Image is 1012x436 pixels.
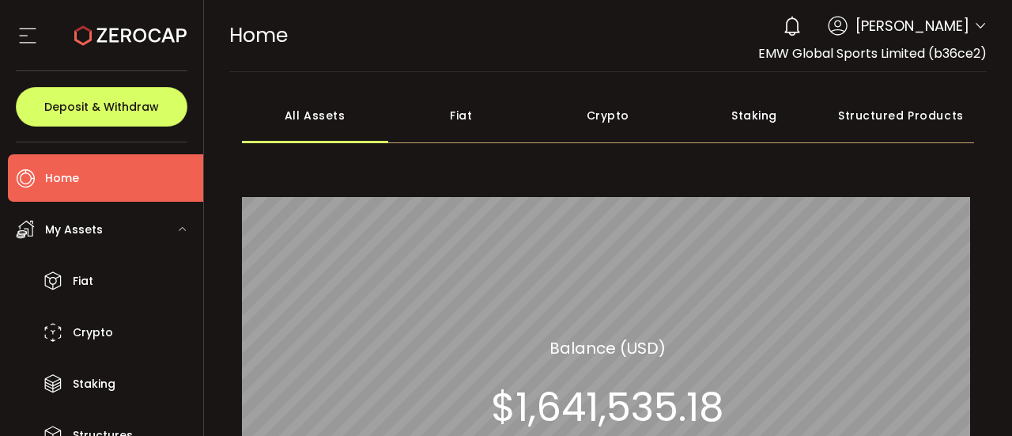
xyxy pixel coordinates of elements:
div: All Assets [242,88,388,143]
section: $1,641,535.18 [491,383,724,430]
section: Balance (USD) [549,336,666,359]
div: Structured Products [828,88,974,143]
div: Fiat [388,88,534,143]
span: [PERSON_NAME] [855,15,969,36]
div: Staking [681,88,827,143]
iframe: Chat Widget [933,360,1012,436]
div: Crypto [534,88,681,143]
span: Home [229,21,288,49]
span: EMW Global Sports Limited (b36ce2) [758,44,987,63]
span: Home [45,167,79,190]
span: Crypto [73,321,113,344]
span: Staking [73,373,115,396]
span: Fiat [73,270,93,293]
span: Deposit & Withdraw [44,101,159,112]
button: Deposit & Withdraw [16,87,187,127]
span: My Assets [45,218,103,241]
